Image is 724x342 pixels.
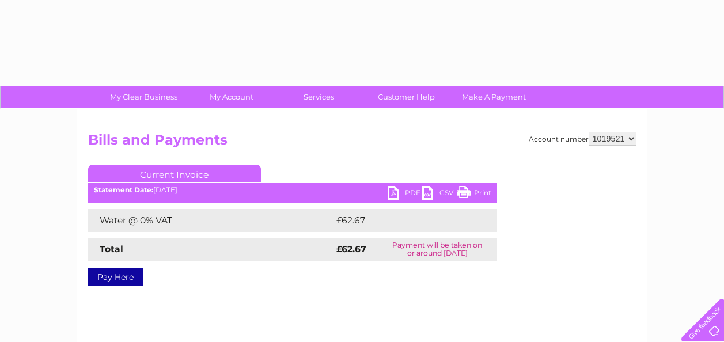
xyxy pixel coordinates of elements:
a: Print [457,186,491,203]
div: Account number [529,132,636,146]
a: Make A Payment [446,86,541,108]
td: Payment will be taken on or around [DATE] [378,238,497,261]
a: Customer Help [359,86,454,108]
strong: Total [100,244,123,254]
b: Statement Date: [94,185,153,194]
a: Pay Here [88,268,143,286]
strong: £62.67 [336,244,366,254]
a: My Clear Business [96,86,191,108]
a: PDF [388,186,422,203]
div: [DATE] [88,186,497,194]
a: CSV [422,186,457,203]
td: £62.67 [333,209,473,232]
a: Current Invoice [88,165,261,182]
a: My Account [184,86,279,108]
td: Water @ 0% VAT [88,209,333,232]
h2: Bills and Payments [88,132,636,154]
a: Services [271,86,366,108]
